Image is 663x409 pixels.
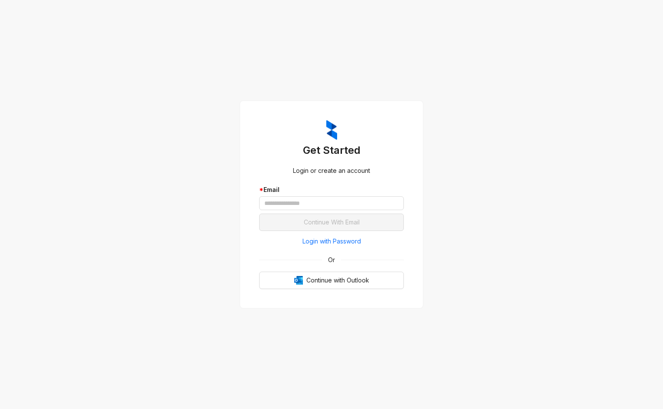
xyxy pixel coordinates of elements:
[302,237,361,246] span: Login with Password
[322,255,341,265] span: Or
[259,214,404,231] button: Continue With Email
[306,276,369,285] span: Continue with Outlook
[326,120,337,140] img: ZumaIcon
[259,143,404,157] h3: Get Started
[259,166,404,175] div: Login or create an account
[259,272,404,289] button: OutlookContinue with Outlook
[259,185,404,195] div: Email
[294,276,303,285] img: Outlook
[259,234,404,248] button: Login with Password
